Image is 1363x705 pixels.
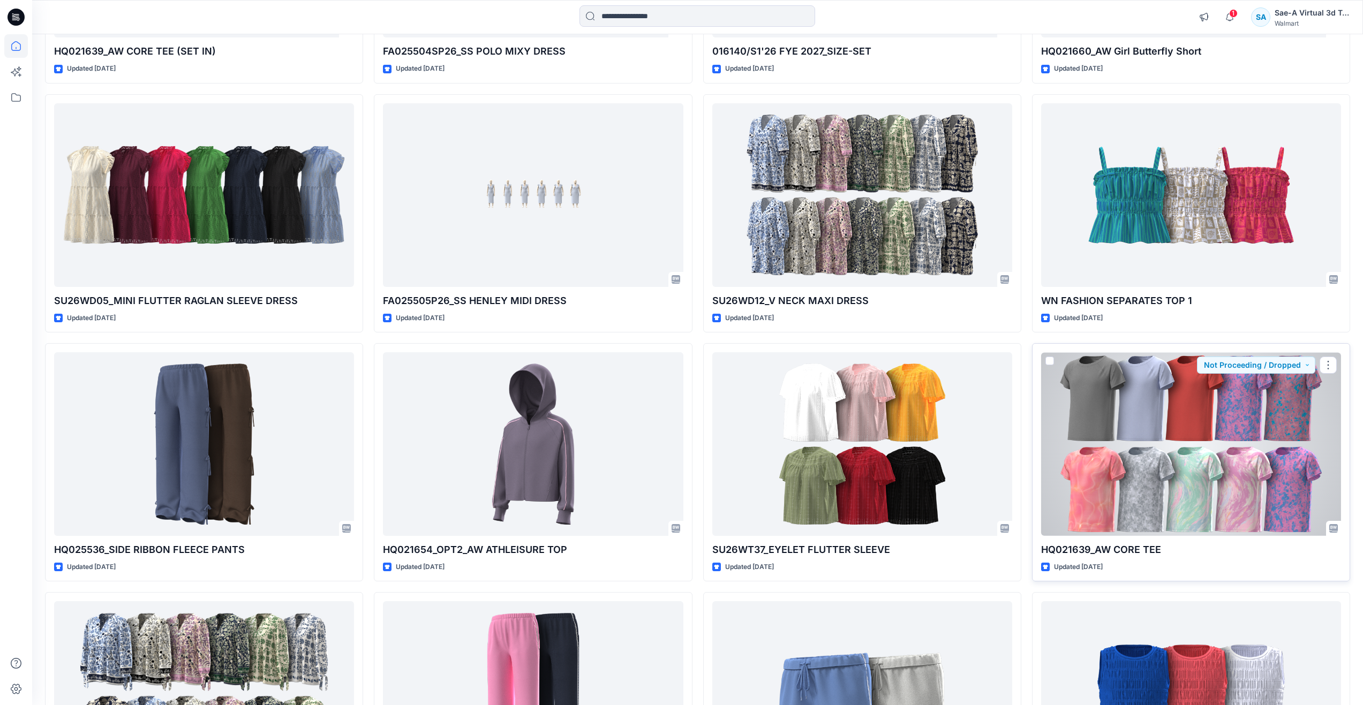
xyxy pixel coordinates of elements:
div: SA [1251,7,1270,27]
span: 1 [1229,9,1238,18]
a: HQ021639_AW CORE TEE [1041,352,1341,536]
a: SU26WD12_V NECK MAXI DRESS [712,103,1012,287]
div: Sae-A Virtual 3d Team [1275,6,1350,19]
p: 016140/S1'26 FYE 2027_SIZE-SET [712,44,1012,59]
p: Updated [DATE] [725,562,774,573]
p: SU26WD05_MINI FLUTTER RAGLAN SLEEVE DRESS [54,293,354,308]
p: HQ021660_AW Girl Butterfly Short [1041,44,1341,59]
p: Updated [DATE] [396,313,445,324]
a: WN FASHION SEPARATES TOP 1 [1041,103,1341,287]
a: HQ025536_SIDE RIBBON FLEECE PANTS [54,352,354,536]
p: WN FASHION SEPARATES TOP 1 [1041,293,1341,308]
p: Updated [DATE] [396,562,445,573]
p: Updated [DATE] [1054,63,1103,74]
div: Walmart [1275,19,1350,27]
p: Updated [DATE] [67,562,116,573]
a: FA025505P26_SS HENLEY MIDI DRESS [383,103,683,287]
p: Updated [DATE] [67,313,116,324]
p: HQ021639_AW CORE TEE [1041,542,1341,557]
p: Updated [DATE] [67,63,116,74]
p: Updated [DATE] [725,63,774,74]
p: Updated [DATE] [1054,562,1103,573]
a: SU26WT37_EYELET FLUTTER SLEEVE [712,352,1012,536]
a: SU26WD05_MINI FLUTTER RAGLAN SLEEVE DRESS [54,103,354,287]
p: HQ021639_AW CORE TEE (SET IN) [54,44,354,59]
p: Updated [DATE] [725,313,774,324]
p: Updated [DATE] [396,63,445,74]
p: HQ025536_SIDE RIBBON FLEECE PANTS [54,542,354,557]
p: SU26WD12_V NECK MAXI DRESS [712,293,1012,308]
p: HQ021654_OPT2_AW ATHLEISURE TOP [383,542,683,557]
a: HQ021654_OPT2_AW ATHLEISURE TOP [383,352,683,536]
p: FA025505P26_SS HENLEY MIDI DRESS [383,293,683,308]
p: SU26WT37_EYELET FLUTTER SLEEVE [712,542,1012,557]
p: Updated [DATE] [1054,313,1103,324]
p: FA025504SP26_SS POLO MIXY DRESS [383,44,683,59]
